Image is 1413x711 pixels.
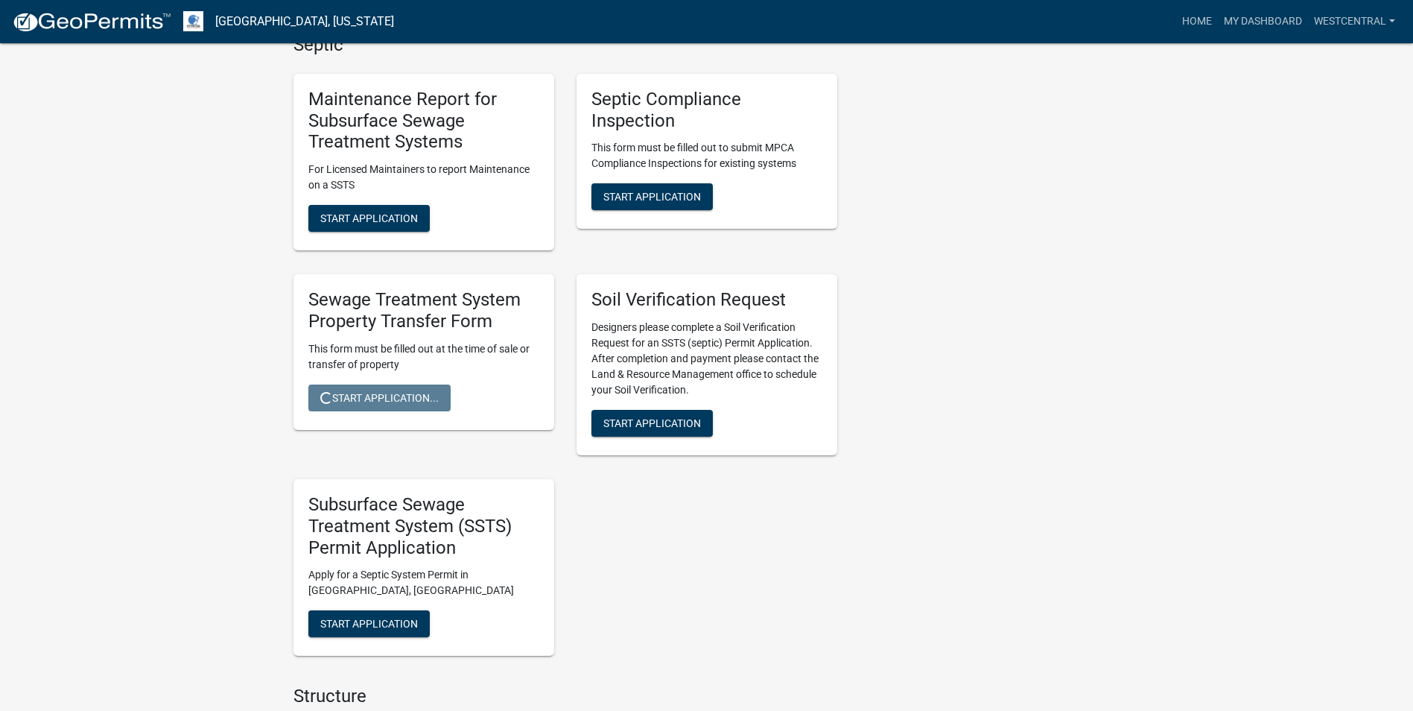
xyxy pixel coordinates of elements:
p: This form must be filled out at the time of sale or transfer of property [308,341,539,373]
a: [GEOGRAPHIC_DATA], [US_STATE] [215,9,394,34]
span: Start Application [603,191,701,203]
a: My Dashboard [1218,7,1308,36]
p: Designers please complete a Soil Verification Request for an SSTS (septic) Permit Application. Af... [591,320,822,398]
button: Start Application [308,610,430,637]
h4: Septic [293,34,837,56]
h5: Sewage Treatment System Property Transfer Form [308,289,539,332]
h5: Septic Compliance Inspection [591,89,822,132]
span: Start Application [320,618,418,630]
a: westcentral [1308,7,1401,36]
h4: Structure [293,686,837,707]
a: Home [1176,7,1218,36]
span: Start Application [320,212,418,224]
p: This form must be filled out to submit MPCA Compliance Inspections for existing systems [591,140,822,171]
h5: Soil Verification Request [591,289,822,311]
button: Start Application... [308,385,451,411]
span: Start Application [603,417,701,429]
button: Start Application [308,205,430,232]
p: Apply for a Septic System Permit in [GEOGRAPHIC_DATA], [GEOGRAPHIC_DATA] [308,567,539,598]
h5: Maintenance Report for Subsurface Sewage Treatment Systems [308,89,539,153]
p: For Licensed Maintainers to report Maintenance on a SSTS [308,162,539,193]
button: Start Application [591,183,713,210]
button: Start Application [591,410,713,437]
span: Start Application... [320,391,439,403]
h5: Subsurface Sewage Treatment System (SSTS) Permit Application [308,494,539,558]
img: Otter Tail County, Minnesota [183,11,203,31]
